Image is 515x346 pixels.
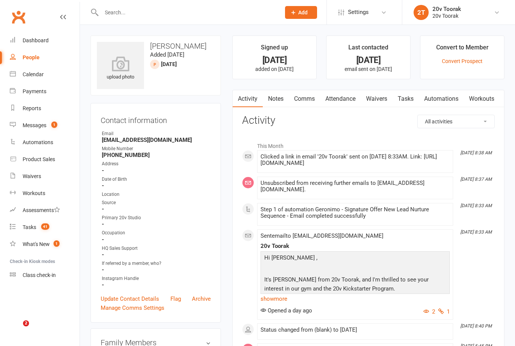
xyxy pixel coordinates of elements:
div: Primary 20v Studio [102,214,211,221]
div: Workouts [23,190,45,196]
span: Sent email to [EMAIL_ADDRESS][DOMAIN_NAME] [261,232,383,239]
strong: - [102,266,211,273]
div: Address [102,160,211,168]
div: upload photo [97,56,144,81]
div: Source [102,199,211,206]
div: HQ Sales Support [102,245,211,252]
p: email sent on [DATE] [333,66,403,72]
a: Payments [10,83,80,100]
a: What's New1 [10,236,80,253]
div: Tasks [23,224,36,230]
a: Notes [263,90,289,108]
i: [DATE] 8:37 AM [460,177,492,182]
p: It's [PERSON_NAME] from 20v Toorak, and I'm thrilled to see your interest in our gym and the 20v ... [262,275,448,295]
a: Product Sales [10,151,80,168]
a: Messages 1 [10,117,80,134]
span: [DATE] [161,61,177,67]
div: Instagram Handle [102,275,211,282]
strong: [EMAIL_ADDRESS][DOMAIN_NAME] [102,137,211,143]
div: Dashboard [23,37,49,43]
strong: [PHONE_NUMBER] [102,152,211,158]
div: 20v Toorak [261,243,450,249]
a: Calendar [10,66,80,83]
div: 20v Toorak [432,12,461,19]
time: Added [DATE] [150,51,184,58]
h3: Activity [242,115,495,126]
a: show more [261,294,450,304]
span: Opened a day ago [261,307,312,314]
i: [DATE] 8:38 AM [460,150,492,155]
strong: - [102,281,211,288]
a: Update Contact Details [101,294,159,303]
div: Date of Birth [102,176,211,183]
a: People [10,49,80,66]
a: Automations [419,90,464,108]
a: Waivers [10,168,80,185]
div: Convert to Member [436,43,489,56]
a: Archive [192,294,211,303]
div: Calendar [23,71,44,77]
div: If referred by a member, who? [102,260,211,267]
a: Tasks [392,90,419,108]
iframe: Intercom live chat [8,320,26,338]
strong: - [102,167,211,174]
div: Last contacted [348,43,388,56]
strong: - [102,182,211,189]
div: Location [102,191,211,198]
i: [DATE] 8:33 AM [460,229,492,235]
div: Status changed from (blank) to [DATE] [261,327,450,333]
div: People [23,54,40,60]
a: Assessments [10,202,80,219]
span: Settings [348,4,369,21]
a: Attendance [320,90,361,108]
div: Signed up [261,43,288,56]
div: Messages [23,122,46,128]
i: [DATE] 8:40 PM [460,323,492,329]
p: Hi [PERSON_NAME] , [262,253,448,264]
a: Tasks 41 [10,219,80,236]
li: This Month [242,138,495,150]
a: Automations [10,134,80,151]
div: Automations [23,139,53,145]
div: Reports [23,105,41,111]
div: Assessments [23,207,60,213]
p: added on [DATE] [239,66,310,72]
div: Payments [23,88,46,94]
div: Product Sales [23,156,55,162]
div: [DATE] [239,56,310,64]
div: 2T [414,5,429,20]
div: 20v Toorak [432,6,461,12]
a: Convert Prospect [442,58,483,64]
strong: - [102,236,211,243]
div: What's New [23,241,50,247]
div: Step 1 of automation Geronimo - Signature Offer New Lead Nurture Sequence - Email completed succe... [261,206,450,219]
button: 1 [438,307,450,316]
h3: Contact information [101,113,211,125]
div: Email [102,130,211,137]
div: Clicked a link in email '20v Toorak' sent on [DATE] 8:33AM. Link: [URL][DOMAIN_NAME] [261,154,450,166]
strong: - [102,206,211,212]
a: Workouts [10,185,80,202]
div: Class check-in [23,272,56,278]
a: Waivers [361,90,392,108]
button: Add [285,6,317,19]
i: [DATE] 8:33 AM [460,203,492,208]
div: [DATE] [333,56,403,64]
div: Waivers [23,173,41,179]
div: Mobile Number [102,145,211,152]
a: Reports [10,100,80,117]
a: Class kiosk mode [10,267,80,284]
a: Activity [233,90,263,108]
div: Occupation [102,229,211,237]
span: 41 [41,223,49,230]
a: Manage Comms Settings [101,303,164,312]
span: 1 [54,240,60,247]
a: Clubworx [9,8,28,26]
div: Unsubscribed from receiving further emails to [EMAIL_ADDRESS][DOMAIN_NAME]. [261,180,450,193]
strong: - [102,221,211,228]
span: 1 [51,121,57,128]
a: Workouts [464,90,500,108]
h3: [PERSON_NAME] [97,42,215,50]
span: 2 [23,320,29,326]
a: Dashboard [10,32,80,49]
